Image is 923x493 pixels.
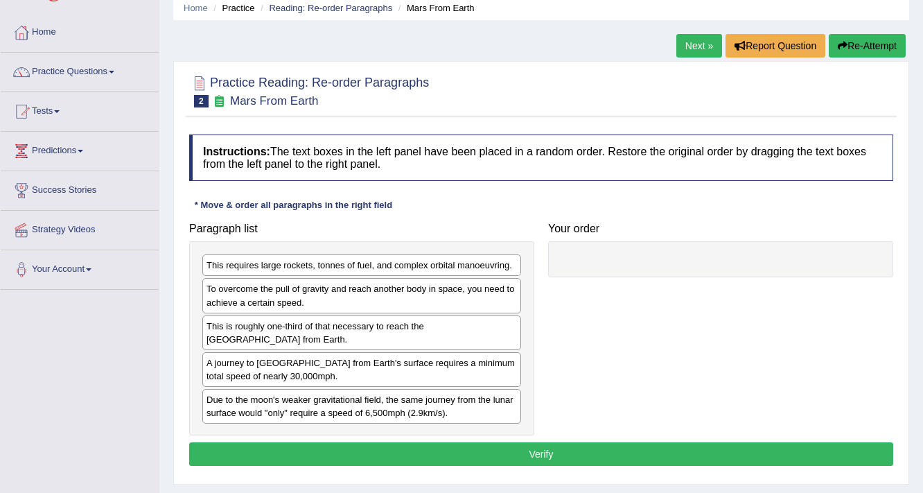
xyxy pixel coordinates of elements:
[269,3,392,13] a: Reading: Re-order Paragraphs
[189,198,398,211] div: * Move & order all paragraphs in the right field
[202,389,521,424] div: Due to the moon's weaker gravitational field, the same journey from the lunar surface would "only...
[548,223,893,235] h4: Your order
[726,34,825,58] button: Report Question
[189,73,429,107] h2: Practice Reading: Re-order Paragraphs
[210,1,254,15] li: Practice
[202,254,521,276] div: This requires large rockets, tonnes of fuel, and complex orbital manoeuvring.
[189,223,534,235] h4: Paragraph list
[212,95,227,108] small: Exam occurring question
[395,1,475,15] li: Mars From Earth
[829,34,906,58] button: Re-Attempt
[1,171,159,206] a: Success Stories
[1,250,159,285] a: Your Account
[202,278,521,313] div: To overcome the pull of gravity and reach another body in space, you need to achieve a certain sp...
[189,442,893,466] button: Verify
[203,146,270,157] b: Instructions:
[184,3,208,13] a: Home
[1,132,159,166] a: Predictions
[194,95,209,107] span: 2
[202,352,521,387] div: A journey to [GEOGRAPHIC_DATA] from Earth's surface requires a minimum total speed of nearly 30,0...
[230,94,319,107] small: Mars From Earth
[676,34,722,58] a: Next »
[189,135,893,181] h4: The text boxes in the left panel have been placed in a random order. Restore the original order b...
[1,92,159,127] a: Tests
[1,13,159,48] a: Home
[1,53,159,87] a: Practice Questions
[1,211,159,245] a: Strategy Videos
[202,315,521,350] div: This is roughly one-third of that necessary to reach the [GEOGRAPHIC_DATA] from Earth.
